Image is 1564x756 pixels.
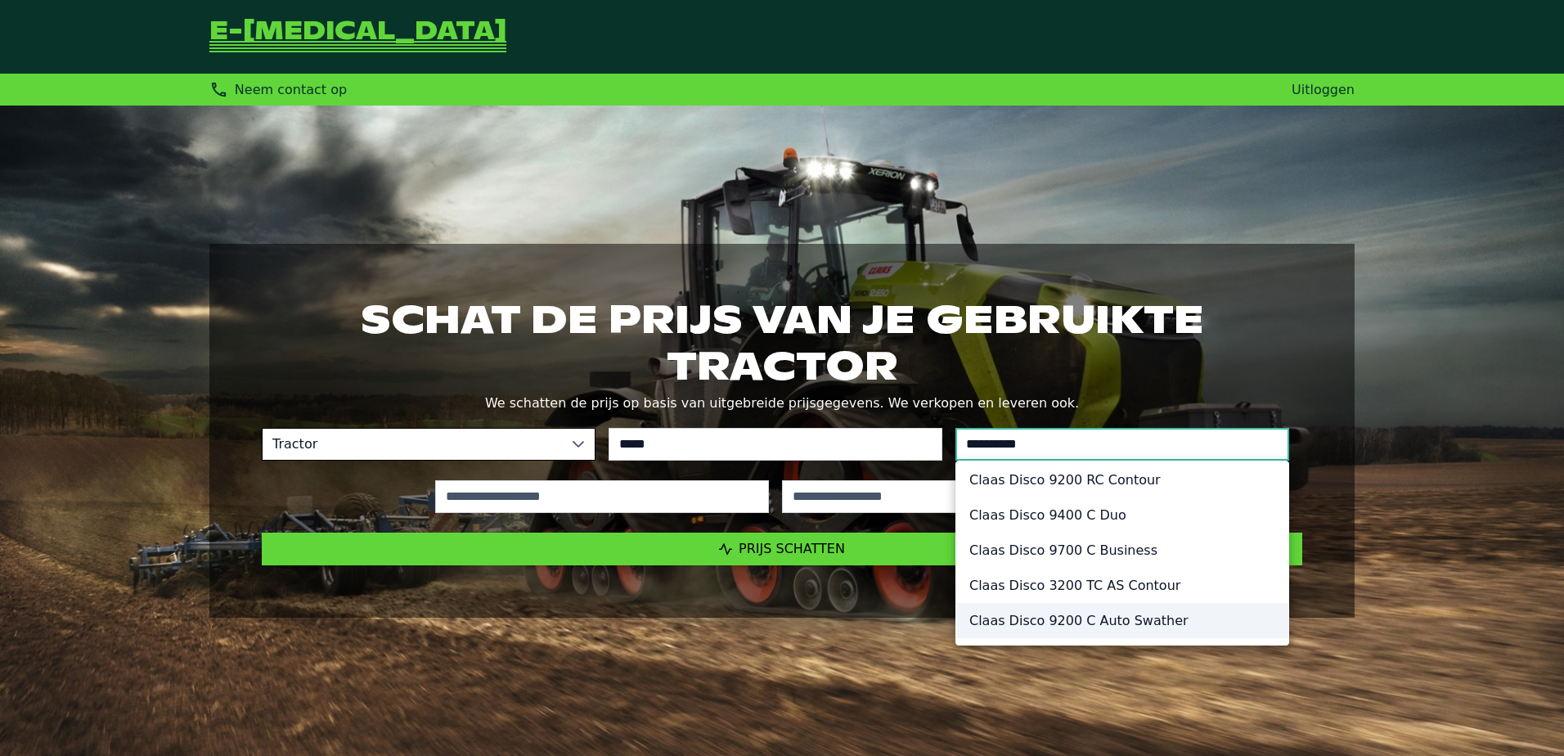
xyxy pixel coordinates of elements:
li: Claas Disco 9200 C Auto Swather [956,603,1288,638]
li: Claas Disco 9700 C Business [956,533,1288,568]
li: Claas Disco 9200 RC Contour [956,462,1288,497]
span: Tractor [263,429,562,460]
li: Claas Disco 9400 C Duo [956,497,1288,533]
p: We schatten de prijs op basis van uitgebreide prijsgegevens. We verkopen en leveren ook. [262,392,1302,415]
span: Neem contact op [235,82,347,97]
button: Prijs schatten [262,533,1302,565]
a: Terug naar de startpagina [209,20,506,54]
a: Uitloggen [1292,82,1355,97]
span: Prijs schatten [739,541,845,556]
h1: Schat de prijs van je gebruikte tractor [262,296,1302,388]
div: Neem contact op [209,80,347,99]
li: Claas Disco 3200 TC AS Contour [956,568,1288,603]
